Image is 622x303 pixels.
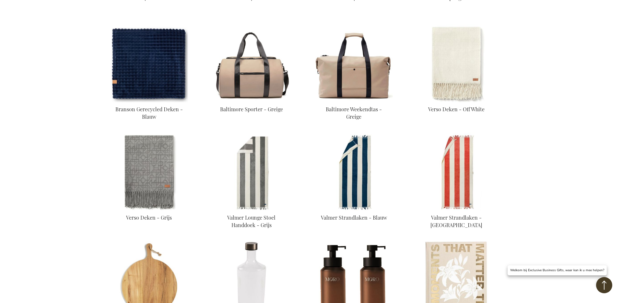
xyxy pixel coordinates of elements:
[315,133,393,211] img: Valmer Strandlaken - Blauw
[326,106,382,120] a: Baltimore Weekendtas - Greige
[110,206,188,212] a: Verso Deken - Grijs
[321,214,387,221] a: Valmer Strandlaken - Blauw
[213,98,290,104] a: Baltimore Sporter - Greige
[110,98,188,104] a: Branson Gerecycled Deken - Blauw
[115,106,183,120] a: Branson Gerecycled Deken - Blauw
[417,24,495,102] img: Verso Deken - Off White
[110,24,188,102] img: Branson Gerecycled Deken - Blauw
[417,133,495,211] img: Valmer Strandlaken - Rood
[110,133,188,211] img: Verso Deken - Grijs
[315,98,393,104] a: Baltimore Weekendtas - Greige
[126,214,172,221] a: Verso Deken - Grijs
[213,206,290,212] a: Valmer Lounge Stoel Handdoek - Grijs
[417,98,495,104] a: Verso Deken - Off White
[417,206,495,212] a: Valmer Strandlaken - Rood
[213,24,290,102] img: Baltimore Sporter - Greige
[227,214,276,228] a: Valmer Lounge Stoel Handdoek - Grijs
[315,24,393,102] img: Baltimore Weekendtas - Greige
[220,106,283,113] a: Baltimore Sporter - Greige
[315,206,393,212] a: Valmer Strandlaken - Blauw
[428,106,485,113] a: Verso Deken - Off White
[430,214,482,228] a: Valmer Strandlaken - [GEOGRAPHIC_DATA]
[213,133,290,211] img: Valmer Lounge Stoel Handdoek - Grijs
